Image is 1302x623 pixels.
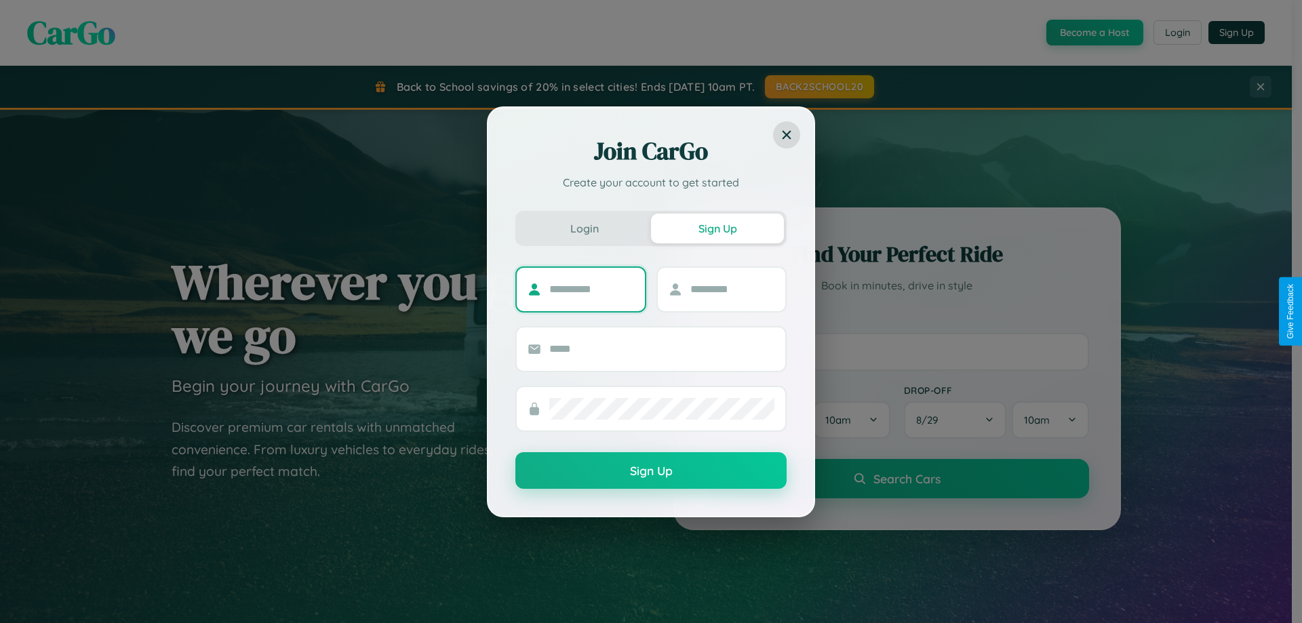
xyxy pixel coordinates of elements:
[515,174,787,190] p: Create your account to get started
[515,452,787,489] button: Sign Up
[518,214,651,243] button: Login
[1286,284,1295,339] div: Give Feedback
[651,214,784,243] button: Sign Up
[515,135,787,167] h2: Join CarGo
